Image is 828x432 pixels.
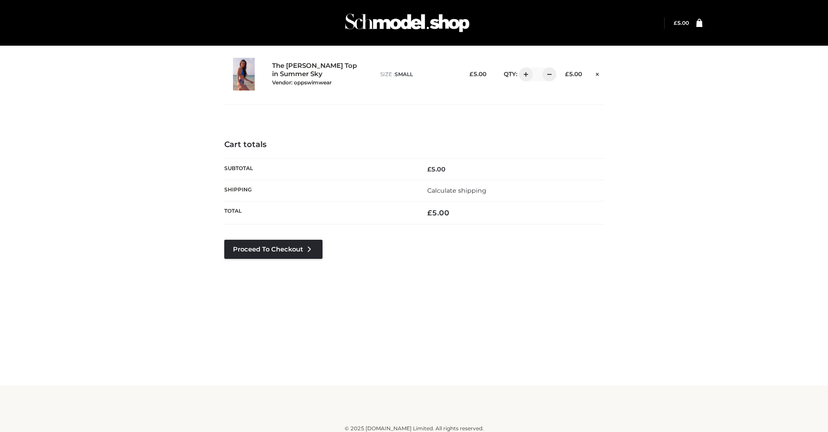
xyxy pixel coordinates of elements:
[565,70,569,77] span: £
[380,70,455,78] p: size :
[224,180,414,201] th: Shipping
[272,79,332,86] small: Vendor: oppswimwear
[342,6,472,40] img: Schmodel Admin 964
[591,67,604,79] a: Remove this item
[565,70,582,77] bdi: 5.00
[674,20,677,26] span: £
[427,187,486,194] a: Calculate shipping
[427,208,449,217] bdi: 5.00
[495,67,550,81] div: QTY:
[224,158,414,180] th: Subtotal
[427,208,432,217] span: £
[427,165,446,173] bdi: 5.00
[674,20,689,26] bdi: 5.00
[224,140,604,150] h4: Cart totals
[224,240,323,259] a: Proceed to Checkout
[469,70,473,77] span: £
[469,70,486,77] bdi: 5.00
[674,20,689,26] a: £5.00
[427,165,431,173] span: £
[395,71,413,77] span: SMALL
[272,62,362,86] a: The [PERSON_NAME] Top in Summer SkyVendor: oppswimwear
[224,201,414,224] th: Total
